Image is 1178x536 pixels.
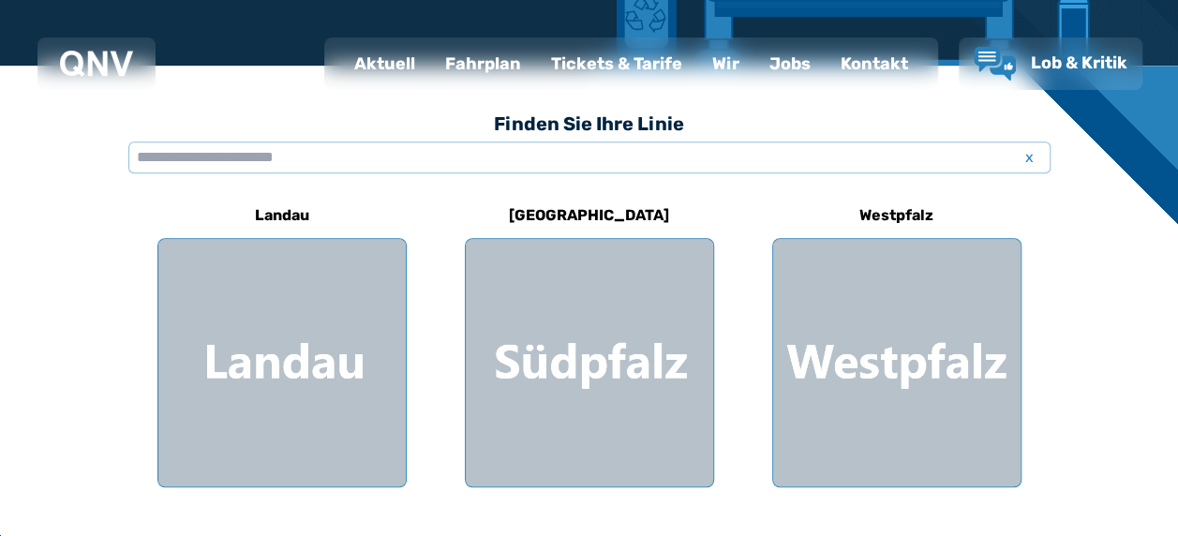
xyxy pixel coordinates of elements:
[852,201,941,231] h6: Westpfalz
[754,39,826,88] a: Jobs
[339,39,430,88] a: Aktuell
[1031,52,1127,73] span: Lob & Kritik
[974,47,1127,81] a: Lob & Kritik
[1017,146,1043,169] span: x
[536,39,697,88] a: Tickets & Tarife
[772,193,1021,487] a: Westpfalz Region Westpfalz
[697,39,754,88] a: Wir
[247,201,317,231] h6: Landau
[465,193,714,487] a: [GEOGRAPHIC_DATA] Region Südpfalz
[430,39,536,88] a: Fahrplan
[826,39,923,88] a: Kontakt
[60,45,133,82] a: QNV Logo
[501,201,677,231] h6: [GEOGRAPHIC_DATA]
[60,51,133,77] img: QNV Logo
[128,103,1051,144] h3: Finden Sie Ihre Linie
[157,193,407,487] a: Landau Region Landau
